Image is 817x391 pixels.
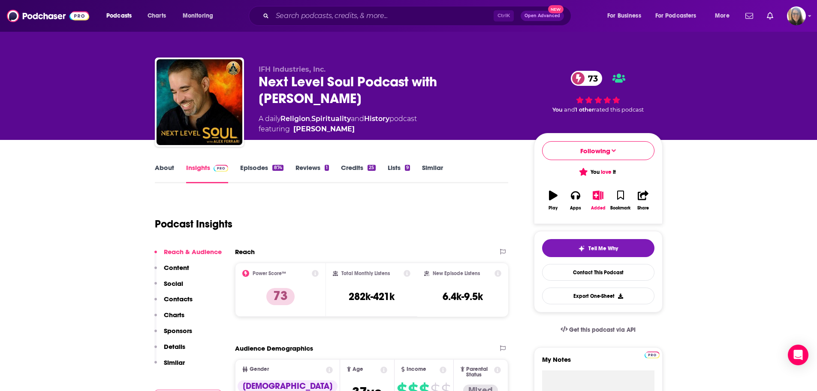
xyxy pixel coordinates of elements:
img: Next Level Soul Podcast with Alex Ferrari [157,59,242,145]
button: Export One-Sheet [542,288,654,304]
div: Added [591,206,606,211]
div: 25 [368,165,375,171]
img: tell me why sparkle [578,245,585,252]
button: open menu [650,9,709,23]
span: More [715,10,730,22]
button: Play [542,185,564,216]
a: About [155,164,174,183]
a: Spirituality [311,115,351,123]
button: Bookmark [609,185,632,216]
div: 9 [405,165,410,171]
span: Tell Me Why [588,245,618,252]
span: rated this podcast [594,106,644,113]
span: Open Advanced [525,14,560,18]
button: Sponsors [154,327,192,343]
button: Details [154,343,185,358]
span: Logged in as akolesnik [787,6,806,25]
span: and [351,115,364,123]
span: love [601,169,612,176]
div: Play [549,206,558,211]
div: Apps [570,206,581,211]
p: Reach & Audience [164,248,222,256]
button: You love it [542,164,654,180]
h2: Audience Demographics [235,344,313,352]
div: [PERSON_NAME] [293,124,355,134]
a: Pro website [645,350,660,358]
a: Charts [142,9,171,23]
h2: New Episode Listens [433,270,480,276]
span: Monitoring [183,10,213,22]
h2: Power Score™ [253,270,286,276]
a: Contact This Podcast [542,264,654,281]
img: Podchaser - Follow, Share and Rate Podcasts [7,8,89,24]
a: Credits25 [341,164,375,183]
p: Content [164,264,189,272]
div: Open Intercom Messenger [788,345,808,365]
div: Share [637,206,649,211]
div: 874 [272,165,283,171]
a: InsightsPodchaser Pro [186,164,229,183]
p: Sponsors [164,327,192,335]
img: Podchaser Pro [645,352,660,358]
span: 1 other [575,106,594,113]
span: For Business [607,10,641,22]
div: A daily podcast [259,114,417,134]
button: Reach & Audience [154,248,222,264]
a: Religion [280,115,310,123]
p: Social [164,279,183,288]
span: Gender [250,367,269,372]
button: Added [587,185,609,216]
h3: 282k-421k [349,290,395,303]
button: Open AdvancedNew [521,11,564,21]
button: Charts [154,311,184,327]
button: open menu [100,9,143,23]
span: Age [353,367,363,372]
h3: 6.4k-9.5k [443,290,483,303]
span: , [310,115,311,123]
button: Similar [154,358,185,374]
button: tell me why sparkleTell Me Why [542,239,654,257]
span: Following [580,147,610,155]
a: Show notifications dropdown [763,9,777,23]
p: 73 [266,288,295,305]
a: History [364,115,389,123]
div: 1 [325,165,329,171]
div: 73You and1 otherrated this podcast [534,65,663,119]
span: and [564,106,575,113]
p: Contacts [164,295,193,303]
input: Search podcasts, credits, & more... [272,9,494,23]
button: Social [154,279,183,295]
img: Podchaser Pro [214,165,229,172]
button: Apps [564,185,587,216]
p: Details [164,343,185,351]
button: Share [632,185,654,216]
button: Content [154,264,189,279]
span: Podcasts [106,10,132,22]
a: Lists9 [388,164,410,183]
span: For Podcasters [655,10,696,22]
p: Charts [164,311,184,319]
a: 73 [571,71,602,86]
span: IFH Industries, Inc. [259,65,326,73]
span: Income [407,367,426,372]
a: Reviews1 [295,164,329,183]
h1: Podcast Insights [155,218,232,230]
span: 73 [579,71,602,86]
h2: Total Monthly Listens [341,270,390,276]
span: You [552,106,563,113]
a: Get this podcast via API [554,319,643,340]
img: User Profile [787,6,806,25]
label: My Notes [542,355,654,370]
button: open menu [709,9,740,23]
a: Episodes874 [240,164,283,183]
span: Parental Status [466,367,493,378]
button: Following [542,141,654,160]
a: Similar [422,164,443,183]
button: open menu [601,9,652,23]
span: featuring [259,124,417,134]
span: You it [580,169,616,176]
button: Contacts [154,295,193,311]
button: Show profile menu [787,6,806,25]
span: Get this podcast via API [569,326,636,333]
